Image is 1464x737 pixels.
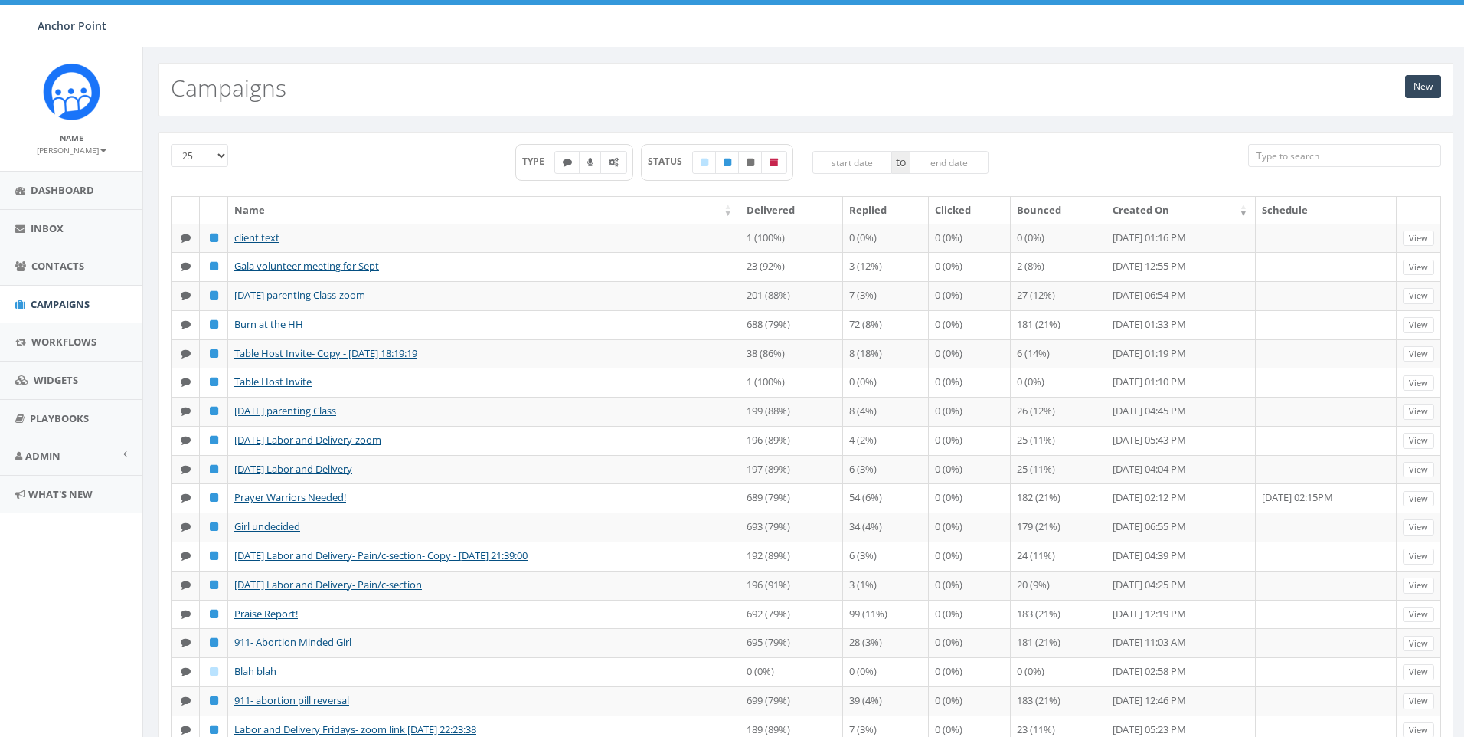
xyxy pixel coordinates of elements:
td: 34 (4%) [843,513,929,542]
td: [DATE] 12:55 PM [1106,252,1256,281]
th: Delivered [740,197,843,224]
td: 0 (0%) [843,368,929,397]
i: Draft [701,158,708,167]
td: [DATE] 06:55 PM [1106,513,1256,542]
td: 695 (79%) [740,628,843,657]
td: 0 (0%) [929,600,1011,629]
td: 0 (0%) [929,571,1011,600]
td: 54 (6%) [843,483,929,513]
label: Text SMS [554,151,580,174]
a: View [1403,693,1434,709]
td: 8 (4%) [843,397,929,426]
i: Published [210,319,218,329]
td: 0 (0%) [843,657,929,686]
i: Text SMS [181,522,191,532]
label: Published [715,151,740,174]
td: 7 (3%) [843,281,929,310]
i: Text SMS [181,609,191,619]
a: Labor and Delivery Fridays- zoom link [DATE] 22:23:38 [234,722,476,736]
td: 0 (0%) [929,339,1011,368]
i: Text SMS [181,233,191,243]
td: 27 (12%) [1011,281,1106,310]
i: Text SMS [181,377,191,387]
td: 0 (0%) [1011,368,1106,397]
td: 38 (86%) [740,339,843,368]
a: [DATE] parenting Class-zoom [234,288,365,302]
td: 0 (0%) [929,426,1011,455]
i: Text SMS [181,493,191,503]
th: Created On: activate to sort column ascending [1106,197,1256,224]
a: View [1403,519,1434,536]
input: end date [910,151,989,174]
td: 3 (12%) [843,252,929,281]
td: 688 (79%) [740,310,843,339]
a: View [1403,491,1434,507]
td: 0 (0%) [929,224,1011,253]
td: 0 (0%) [929,657,1011,686]
label: Draft [692,151,717,174]
td: 24 (11%) [1011,542,1106,571]
i: Unpublished [747,158,754,167]
i: Text SMS [181,551,191,561]
td: 0 (0%) [740,657,843,686]
td: 1 (100%) [740,224,843,253]
td: 0 (0%) [929,483,1011,513]
td: 179 (21%) [1011,513,1106,542]
a: Gala volunteer meeting for Sept [234,259,379,273]
a: View [1403,260,1434,276]
td: 0 (0%) [929,252,1011,281]
a: View [1403,607,1434,623]
td: [DATE] 01:16 PM [1106,224,1256,253]
td: 72 (8%) [843,310,929,339]
td: 25 (11%) [1011,455,1106,484]
td: 3 (1%) [843,571,929,600]
i: Ringless Voice Mail [587,158,593,167]
td: 8 (18%) [843,339,929,368]
i: Text SMS [181,580,191,590]
td: 199 (88%) [740,397,843,426]
a: [DATE] Labor and Delivery-zoom [234,433,381,447]
a: [DATE] Labor and Delivery [234,462,352,476]
td: [DATE] 04:25 PM [1106,571,1256,600]
span: to [892,151,910,174]
i: Text SMS [181,435,191,445]
span: Inbox [31,221,64,235]
a: Table Host Invite [234,375,312,388]
td: 20 (9%) [1011,571,1106,600]
td: 1 (100%) [740,368,843,397]
td: 689 (79%) [740,483,843,513]
a: View [1403,433,1434,449]
i: Published [210,725,218,735]
a: [DATE] parenting Class [234,404,336,418]
td: 0 (0%) [929,368,1011,397]
i: Published [210,290,218,300]
td: [DATE] 02:12 PM [1106,483,1256,513]
td: [DATE] 12:19 PM [1106,600,1256,629]
td: 0 (0%) [929,281,1011,310]
td: 0 (0%) [929,455,1011,484]
td: 693 (79%) [740,513,843,542]
span: Admin [25,449,60,463]
td: [DATE] 04:04 PM [1106,455,1256,484]
label: Unpublished [738,151,763,174]
a: View [1403,462,1434,478]
td: 196 (91%) [740,571,843,600]
td: [DATE] 04:45 PM [1106,397,1256,426]
td: [DATE] 01:10 PM [1106,368,1256,397]
td: 39 (4%) [843,686,929,716]
a: Blah blah [234,664,276,678]
a: View [1403,317,1434,333]
a: View [1403,549,1434,565]
th: Name: activate to sort column ascending [228,197,740,224]
i: Published [210,464,218,474]
i: Text SMS [181,290,191,300]
a: 911- Abortion Minded Girl [234,635,351,649]
td: 182 (21%) [1011,483,1106,513]
i: Published [210,609,218,619]
i: Text SMS [181,349,191,359]
td: 6 (3%) [843,542,929,571]
i: Published [210,377,218,387]
a: View [1403,288,1434,304]
a: View [1403,404,1434,420]
i: Published [210,637,218,647]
